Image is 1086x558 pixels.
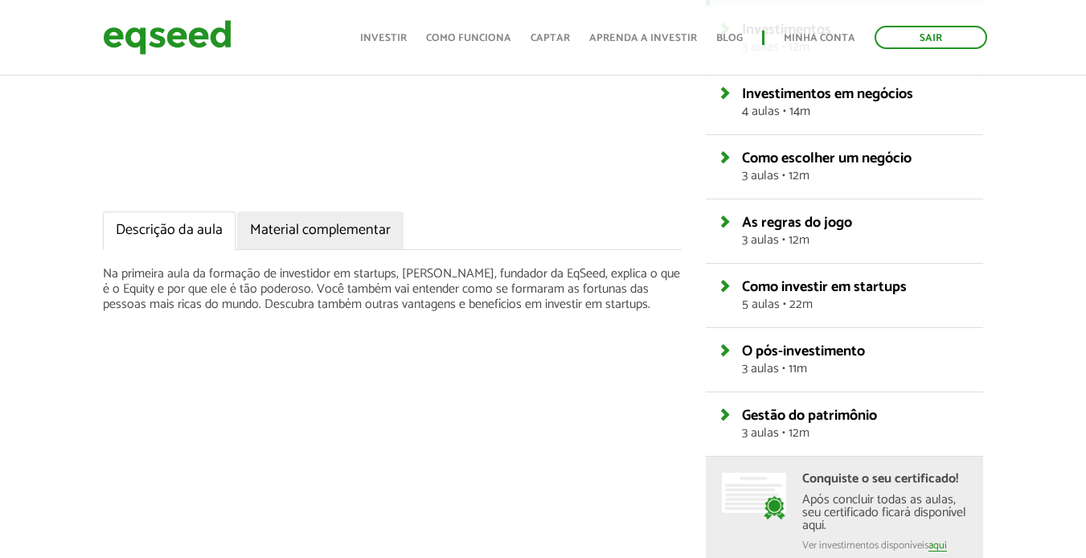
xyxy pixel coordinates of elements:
span: Como escolher um negócio [742,146,912,170]
a: O pós-investimento3 aulas • 11m [742,344,971,375]
a: Sair [875,26,987,49]
a: Captar [531,33,570,43]
div: Ver investimentos disponíveis [802,540,967,552]
a: Aprenda a investir [589,33,697,43]
span: Investimentos em negócios [742,82,913,106]
a: Investir [360,33,407,43]
span: As regras do jogo [742,211,852,235]
div: Após concluir todas as aulas, seu certificado ficará disponível aqui. [802,494,967,532]
a: Minha conta [784,33,855,43]
p: Na primeira aula da formação de investidor em startups, [PERSON_NAME], fundador da EqSeed, explic... [103,266,682,313]
a: aqui [928,540,947,552]
strong: Conquiste o seu certificado! [802,468,958,490]
span: Gestão do patrimônio [742,404,877,428]
img: conquiste-certificado.png [722,473,786,519]
span: 5 aulas • 22m [742,298,971,311]
span: O pós-investimento [742,339,865,363]
a: Gestão do patrimônio3 aulas • 12m [742,408,971,440]
a: Descrição da aula [103,211,236,250]
a: Como escolher um negócio3 aulas • 12m [742,151,971,183]
span: 3 aulas • 12m [742,427,971,440]
a: Blog [716,33,743,43]
a: Como funciona [426,33,511,43]
a: Material complementar [237,211,404,250]
a: As regras do jogo3 aulas • 12m [742,215,971,247]
img: EqSeed [103,16,232,59]
span: 3 aulas • 12m [742,234,971,247]
span: 3 aulas • 12m [742,170,971,183]
span: 3 aulas • 11m [742,363,971,375]
a: Como investir em startups5 aulas • 22m [742,280,971,311]
a: Investimentos em negócios4 aulas • 14m [742,87,971,118]
span: 4 aulas • 14m [742,105,971,118]
span: Como investir em startups [742,275,907,299]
